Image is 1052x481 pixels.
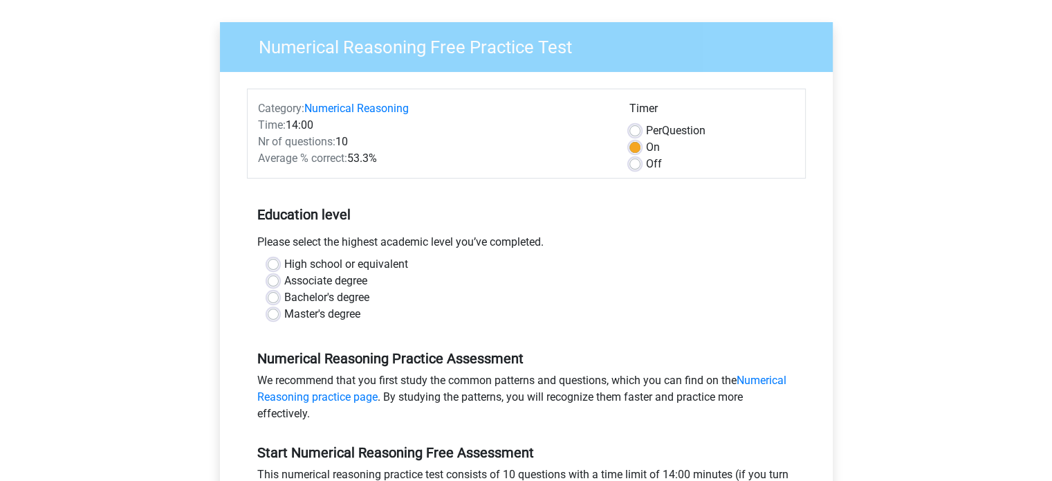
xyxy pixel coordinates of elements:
div: Please select the highest academic level you’ve completed. [247,234,806,256]
div: We recommend that you first study the common patterns and questions, which you can find on the . ... [247,372,806,428]
span: Per [646,124,662,137]
div: Timer [629,100,795,122]
a: Numerical Reasoning [304,102,409,115]
label: Off [646,156,662,172]
h5: Start Numerical Reasoning Free Assessment [257,444,795,461]
label: On [646,139,660,156]
span: Average % correct: [258,152,347,165]
div: 14:00 [248,117,619,134]
span: Nr of questions: [258,135,335,148]
label: Question [646,122,705,139]
label: High school or equivalent [284,256,408,273]
h5: Education level [257,201,795,228]
h3: Numerical Reasoning Free Practice Test [242,31,822,58]
h5: Numerical Reasoning Practice Assessment [257,350,795,367]
span: Time: [258,118,286,131]
span: Category: [258,102,304,115]
label: Master's degree [284,306,360,323]
label: Bachelor's degree [284,289,369,306]
div: 53.3% [248,150,619,167]
div: 10 [248,134,619,150]
label: Associate degree [284,273,367,289]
